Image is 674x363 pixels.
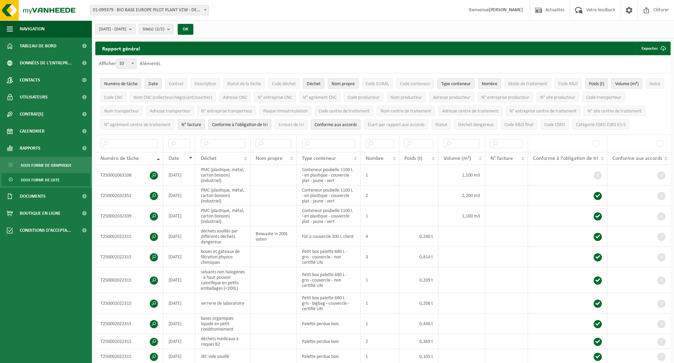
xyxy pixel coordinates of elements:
[168,156,179,161] span: Date
[208,119,271,130] button: Conforme à l’obligation de tri : Activate to sort
[649,81,660,87] span: Autre
[588,109,642,114] span: N° site centre de traitement
[399,267,438,293] td: 0,209 t
[364,119,428,130] button: Écart par rapport aux accordsÉcart par rapport aux accords: Activate to sort
[478,92,533,102] button: N° entreprise producteurN° entreprise producteur: Activate to sort
[100,92,126,102] button: Code CNCCode CNC: Activate to sort
[555,78,582,89] button: Code R&DCode R&amp;D: Activate to sort
[368,122,424,127] span: Écart par rapport aux accords
[303,78,324,89] button: DéchetDéchet: Activate to sort
[360,206,400,226] td: 1
[399,314,438,334] td: 0,448 t
[99,24,126,34] span: [DATE] - [DATE]
[178,119,205,130] button: N° factureN° facture: Activate to sort
[399,247,438,267] td: 0,814 t
[399,334,438,349] td: 0,369 t
[536,92,579,102] button: N° site producteurN° site producteur : Activate to sort
[20,222,71,239] span: Conditions d'accepta...
[104,122,171,127] span: N° agrément centre de traitement
[387,92,426,102] button: Nom producteurNom producteur: Activate to sort
[360,165,400,185] td: 1
[165,78,187,89] button: ContratContrat: Activate to sort
[433,95,470,100] span: Adresse producteur
[191,78,220,89] button: DescriptionDescription: Activate to sort
[442,109,499,114] span: Adresse centre de traitement
[20,123,45,140] span: Calendrier
[163,267,196,293] td: [DATE]
[366,81,389,87] span: Code EURAL
[251,226,297,247] td: Biowaste in 200L vaten
[254,92,296,102] button: N° entreprise CNCN° entreprise CNC: Activate to sort
[163,314,196,334] td: [DATE]
[533,156,598,161] span: Conforme à l’obligation de tri
[303,95,337,100] span: N° agrément CNC
[299,92,340,102] button: N° agrément CNCN° agrément CNC: Activate to sort
[481,95,529,100] span: N° entreprise producteur
[263,109,308,114] span: Plaque immatriculation
[482,81,497,87] span: Nombre
[163,334,196,349] td: [DATE]
[95,247,163,267] td: T250002022315
[133,95,212,100] span: Nom CNC (collecteur/négociant/courtier)
[272,81,296,87] span: Code déchet
[95,42,147,55] h2: Rapport général
[437,78,475,89] button: Type conteneurType conteneur: Activate to sort
[432,119,451,130] button: StatutStatut: Activate to sort
[95,24,135,34] button: [DATE] - [DATE]
[297,226,360,247] td: Fût à couvercle 200 L client
[541,119,569,130] button: Code CSRDCode CSRD: Activate to sort
[95,226,163,247] td: T250002022315
[275,119,307,130] button: Erreurs de triErreurs de tri: Activate to sort
[360,334,400,349] td: 2
[307,81,321,87] span: Déchet
[99,61,160,66] label: Afficher éléments
[576,122,626,127] span: Catégorie CSRD ESRS E5-5
[319,109,370,114] span: Code centre de traitement
[278,122,304,127] span: Erreurs de tri
[130,92,216,102] button: Nom CNC (collecteur/négociant/courtier)Nom CNC (collecteur/négociant/courtier): Activate to sort
[458,122,494,127] span: Déchet dangereux
[544,122,565,127] span: Code CSRD
[145,78,162,89] button: DateDate: Activate to sort
[20,89,48,106] span: Utilisateurs
[429,92,474,102] button: Adresse producteurAdresse producteur: Activate to sort
[20,188,46,205] span: Documents
[219,92,251,102] button: Adresse CNCAdresse CNC: Activate to sort
[362,78,393,89] button: Code EURALCode EURAL: Activate to sort
[116,59,136,69] span: 10
[360,247,400,267] td: 3
[95,293,163,314] td: T250002022315
[196,185,251,206] td: PMC (plastique, métal, carton boisson) (industriel)
[360,226,400,247] td: 4
[155,27,164,31] count: (2/2)
[21,173,60,186] span: Sous forme de liste
[268,78,300,89] button: Code déchetCode déchet: Activate to sort
[100,106,143,116] button: Nom transporteurNom transporteur: Activate to sort
[438,185,485,206] td: 2,200 m3
[611,78,642,89] button: Volume (m³)Volume (m³): Activate to sort
[441,81,471,87] span: Type conteneur
[196,314,251,334] td: bases organiques liquide en petit conditionnement
[615,81,639,87] span: Volume (m³)
[104,109,139,114] span: Nom transporteur
[435,122,447,127] span: Statut
[585,78,608,89] button: Poids (t)Poids (t): Activate to sort
[438,165,485,185] td: 1,100 m3
[212,122,268,127] span: Conforme à l’obligation de tri
[20,55,72,72] span: Données de l'entrepr...
[104,81,138,87] span: Numéro de tâche
[501,119,537,130] button: Code R&D finalCode R&amp;D final: Activate to sort
[302,156,336,161] span: Type conteneur
[582,92,625,102] button: Code transporteurCode transporteur: Activate to sort
[21,159,71,172] span: Sous forme de graphique
[297,293,360,314] td: Petit box palette 680 L - gris - bigbag - couvercle - certifié UN
[491,156,513,161] span: N° facture
[360,185,400,206] td: 2
[438,106,502,116] button: Adresse centre de traitementAdresse centre de traitement: Activate to sort
[181,122,201,127] span: N° facture
[95,334,163,349] td: T250002022315
[510,109,577,114] span: N° entreprise centre de traitement
[311,119,360,130] button: Conforme aux accords : Activate to sort
[2,173,90,186] a: Sous forme de liste
[508,81,547,87] span: Mode de traitement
